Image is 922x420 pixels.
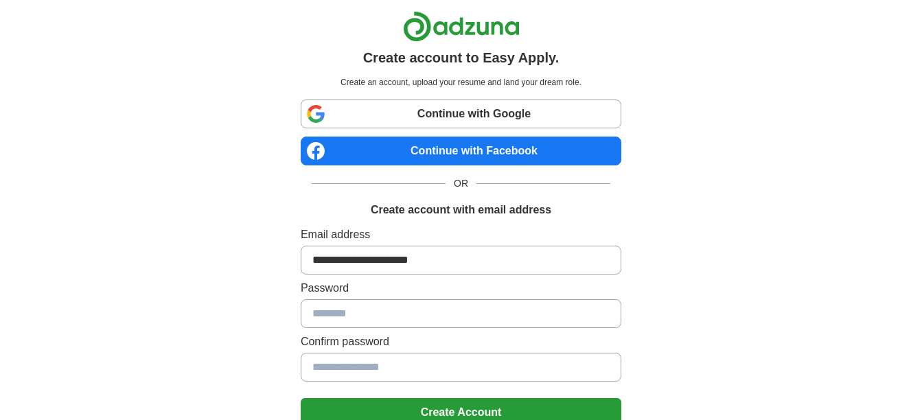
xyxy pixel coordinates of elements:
label: Password [301,280,621,296]
label: Email address [301,226,621,243]
a: Continue with Facebook [301,137,621,165]
h1: Create account with email address [371,202,551,218]
img: Adzuna logo [403,11,520,42]
span: OR [446,176,476,191]
a: Continue with Google [301,100,621,128]
label: Confirm password [301,334,621,350]
p: Create an account, upload your resume and land your dream role. [303,76,619,89]
h1: Create account to Easy Apply. [363,47,560,68]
